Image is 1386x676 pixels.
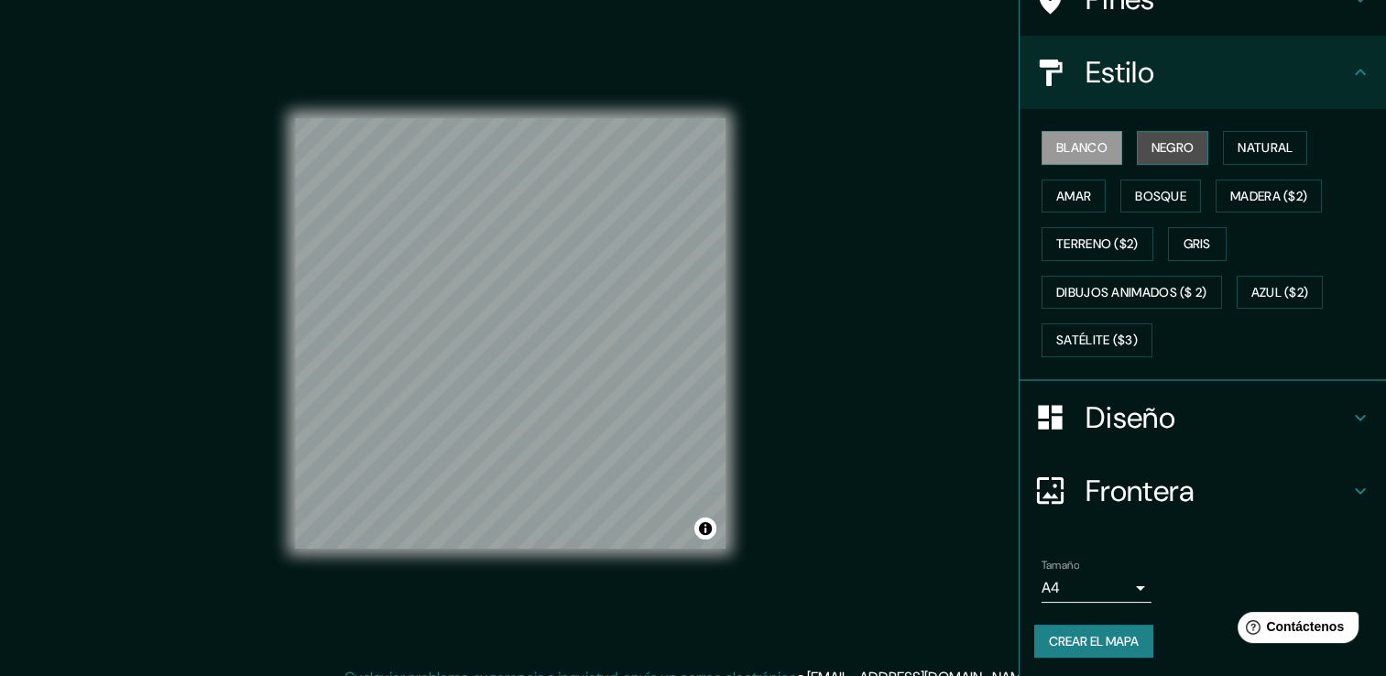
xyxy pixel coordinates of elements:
button: Terreno ($2) [1042,227,1153,261]
button: Alternar atribución [694,518,716,540]
button: Crear el mapa [1034,625,1153,659]
font: Terreno ($2) [1056,233,1139,256]
div: Frontera [1020,454,1386,528]
font: Gris [1184,233,1211,256]
div: Diseño [1020,381,1386,454]
h4: Estilo [1086,54,1349,91]
font: Dibujos animados ($ 2) [1056,281,1207,304]
iframe: Help widget launcher [1223,605,1366,656]
font: Azul ($2) [1251,281,1309,304]
button: Azul ($2) [1237,276,1324,310]
font: Natural [1238,136,1293,159]
button: Negro [1137,131,1209,165]
button: Blanco [1042,131,1122,165]
font: Satélite ($3) [1056,329,1138,352]
font: Blanco [1056,136,1108,159]
button: Dibujos animados ($ 2) [1042,276,1222,310]
font: Crear el mapa [1049,630,1139,653]
button: Gris [1168,227,1227,261]
div: A4 [1042,573,1151,603]
div: Estilo [1020,36,1386,109]
font: Bosque [1135,185,1186,208]
font: Madera ($2) [1230,185,1307,208]
h4: Frontera [1086,473,1349,509]
canvas: Mapa [295,118,726,549]
button: Bosque [1120,180,1201,213]
button: Satélite ($3) [1042,323,1152,357]
button: Natural [1223,131,1307,165]
font: Negro [1151,136,1195,159]
h4: Diseño [1086,399,1349,436]
button: Madera ($2) [1216,180,1322,213]
font: Amar [1056,185,1091,208]
label: Tamaño [1042,557,1079,572]
button: Amar [1042,180,1106,213]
